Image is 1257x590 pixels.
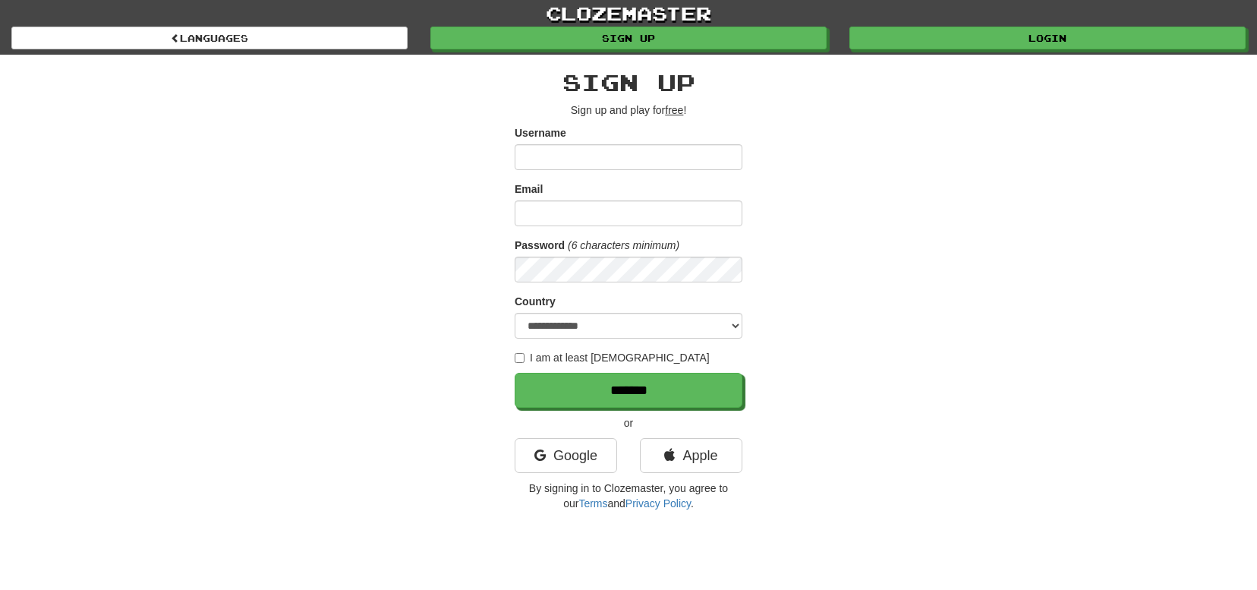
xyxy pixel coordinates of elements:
[11,27,408,49] a: Languages
[849,27,1246,49] a: Login
[625,497,691,510] a: Privacy Policy
[515,294,556,309] label: Country
[515,238,565,253] label: Password
[515,353,525,363] input: I am at least [DEMOGRAPHIC_DATA]
[640,438,742,473] a: Apple
[515,481,742,511] p: By signing in to Clozemaster, you agree to our and .
[515,415,742,431] p: or
[515,70,742,95] h2: Sign up
[515,350,710,365] label: I am at least [DEMOGRAPHIC_DATA]
[515,181,543,197] label: Email
[578,497,607,510] a: Terms
[568,239,679,251] em: (6 characters minimum)
[430,27,827,49] a: Sign up
[665,104,683,116] u: free
[515,103,742,118] p: Sign up and play for !
[515,438,617,473] a: Google
[515,125,566,140] label: Username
